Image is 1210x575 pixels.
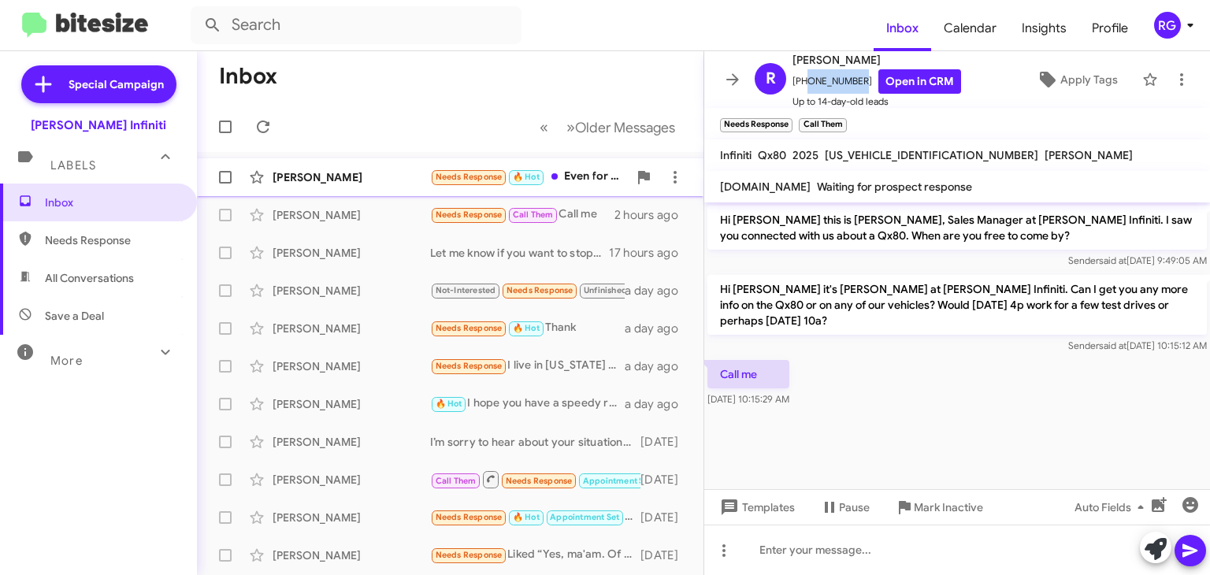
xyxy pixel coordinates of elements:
[1075,493,1150,521] span: Auto Fields
[792,94,961,109] span: Up to 14-day-old leads
[273,169,430,185] div: [PERSON_NAME]
[540,117,548,137] span: «
[513,512,540,522] span: 🔥 Hot
[792,50,961,69] span: [PERSON_NAME]
[531,111,685,143] nav: Page navigation example
[707,206,1207,250] p: Hi [PERSON_NAME] this is [PERSON_NAME], Sales Manager at [PERSON_NAME] Infiniti. I saw you connec...
[273,207,430,223] div: [PERSON_NAME]
[273,283,430,299] div: [PERSON_NAME]
[273,396,430,412] div: [PERSON_NAME]
[625,396,691,412] div: a day ago
[720,118,792,132] small: Needs Response
[584,285,627,295] span: Unfinished
[717,493,795,521] span: Templates
[50,354,83,368] span: More
[1009,6,1079,51] a: Insights
[640,434,691,450] div: [DATE]
[640,510,691,525] div: [DATE]
[430,357,625,375] div: I live in [US_STATE] now and have a Rogue sv with 40, 000 miles,2023. I don't think we could both...
[273,547,430,563] div: [PERSON_NAME]
[430,469,640,489] div: Inbound Call
[1068,339,1207,351] span: Sender [DATE] 10:15:12 AM
[45,232,179,248] span: Needs Response
[614,207,691,223] div: 2 hours ago
[931,6,1009,51] a: Calendar
[914,493,983,521] span: Mark Inactive
[191,6,521,44] input: Search
[1099,254,1126,266] span: said at
[436,476,477,486] span: Call Them
[557,111,685,143] button: Next
[273,434,430,450] div: [PERSON_NAME]
[583,476,652,486] span: Appointment Set
[625,358,691,374] div: a day ago
[430,281,625,299] div: I no longer have this vehicle.
[430,508,640,526] div: Text me a proposal
[530,111,558,143] button: Previous
[45,308,104,324] span: Save a Deal
[273,510,430,525] div: [PERSON_NAME]
[704,493,807,521] button: Templates
[436,323,503,333] span: Needs Response
[436,399,462,409] span: 🔥 Hot
[436,210,503,220] span: Needs Response
[21,65,176,103] a: Special Campaign
[273,321,430,336] div: [PERSON_NAME]
[882,493,996,521] button: Mark Inactive
[839,493,870,521] span: Pause
[640,472,691,488] div: [DATE]
[436,285,496,295] span: Not-Interested
[792,148,818,162] span: 2025
[436,550,503,560] span: Needs Response
[513,323,540,333] span: 🔥 Hot
[566,117,575,137] span: »
[575,119,675,136] span: Older Messages
[1019,65,1134,94] button: Apply Tags
[1141,12,1193,39] button: RG
[707,360,789,388] p: Call me
[430,206,614,224] div: Call me
[1045,148,1133,162] span: [PERSON_NAME]
[817,180,972,194] span: Waiting for prospect response
[273,472,430,488] div: [PERSON_NAME]
[513,172,540,182] span: 🔥 Hot
[430,319,625,337] div: Thank
[45,195,179,210] span: Inbox
[1154,12,1181,39] div: RG
[640,547,691,563] div: [DATE]
[874,6,931,51] a: Inbox
[766,66,776,91] span: R
[69,76,164,92] span: Special Campaign
[1099,339,1126,351] span: said at
[707,393,789,405] span: [DATE] 10:15:29 AM
[720,180,811,194] span: [DOMAIN_NAME]
[436,512,503,522] span: Needs Response
[45,270,134,286] span: All Conversations
[878,69,961,94] a: Open in CRM
[609,245,691,261] div: 17 hours ago
[1079,6,1141,51] a: Profile
[1060,65,1118,94] span: Apply Tags
[430,434,640,450] div: I’m sorry to hear about your situation. We’d love to evaluate your QX80 and discuss options for s...
[807,493,882,521] button: Pause
[720,148,752,162] span: Infiniti
[625,321,691,336] div: a day ago
[436,361,503,371] span: Needs Response
[792,69,961,94] span: [PHONE_NUMBER]
[31,117,166,133] div: [PERSON_NAME] Infiniti
[50,158,96,172] span: Labels
[430,395,625,413] div: I hope you have a speedy recovery! We can help you with the process over the phone or arrange a v...
[1068,254,1207,266] span: Sender [DATE] 9:49:05 AM
[430,546,640,564] div: Liked “Yes, ma'am. Of course. I will send over some options and just let me know what you think. ...
[430,245,609,261] div: Let me know if you want to stop by [DATE] just to check one out. Have a good evening!
[707,275,1207,335] p: Hi [PERSON_NAME] it's [PERSON_NAME] at [PERSON_NAME] Infiniti. Can I get you any more info on the...
[507,285,573,295] span: Needs Response
[506,476,573,486] span: Needs Response
[430,168,628,186] div: Even for me
[799,118,846,132] small: Call Them
[273,358,430,374] div: [PERSON_NAME]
